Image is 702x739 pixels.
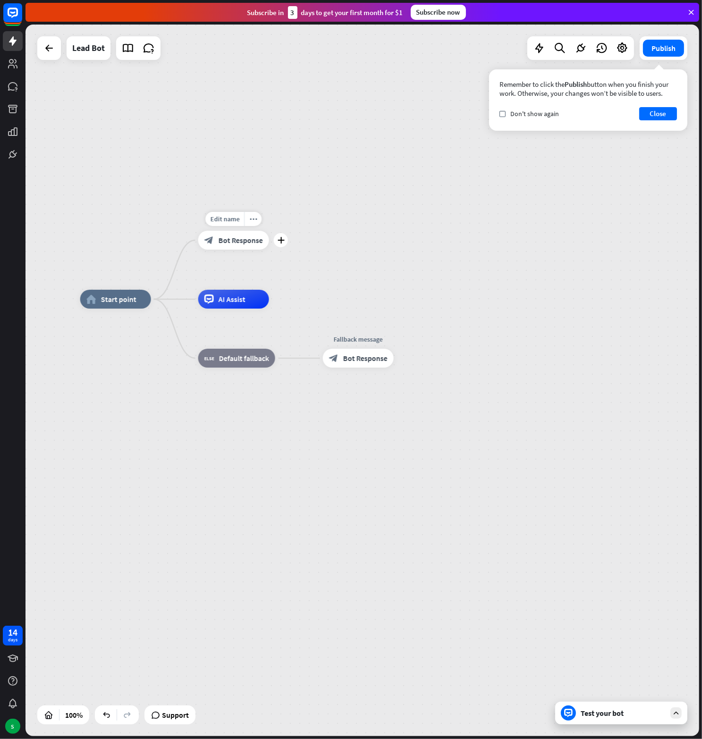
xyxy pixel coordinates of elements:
[288,6,297,19] div: 3
[565,80,587,89] span: Publish
[162,707,189,722] span: Support
[72,36,105,60] div: Lead Bot
[277,237,284,244] i: plus
[219,235,263,245] span: Bot Response
[5,719,20,734] div: S
[219,294,245,304] span: AI Assist
[210,215,239,223] span: Edit name
[101,294,136,304] span: Start point
[329,353,338,363] i: block_bot_response
[581,708,666,718] div: Test your bot
[411,5,466,20] div: Subscribe now
[499,80,677,98] div: Remember to click the button when you finish your work. Otherwise, your changes won’t be visible ...
[219,353,269,363] span: Default fallback
[639,107,677,120] button: Close
[343,353,388,363] span: Bot Response
[510,109,559,118] span: Don't show again
[204,353,214,363] i: block_fallback
[247,6,403,19] div: Subscribe in days to get your first month for $1
[8,628,17,637] div: 14
[86,294,96,304] i: home_2
[204,235,214,245] i: block_bot_response
[643,40,684,57] button: Publish
[316,335,401,344] div: Fallback message
[249,216,257,223] i: more_horiz
[3,626,23,646] a: 14 days
[62,707,85,722] div: 100%
[8,637,17,643] div: days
